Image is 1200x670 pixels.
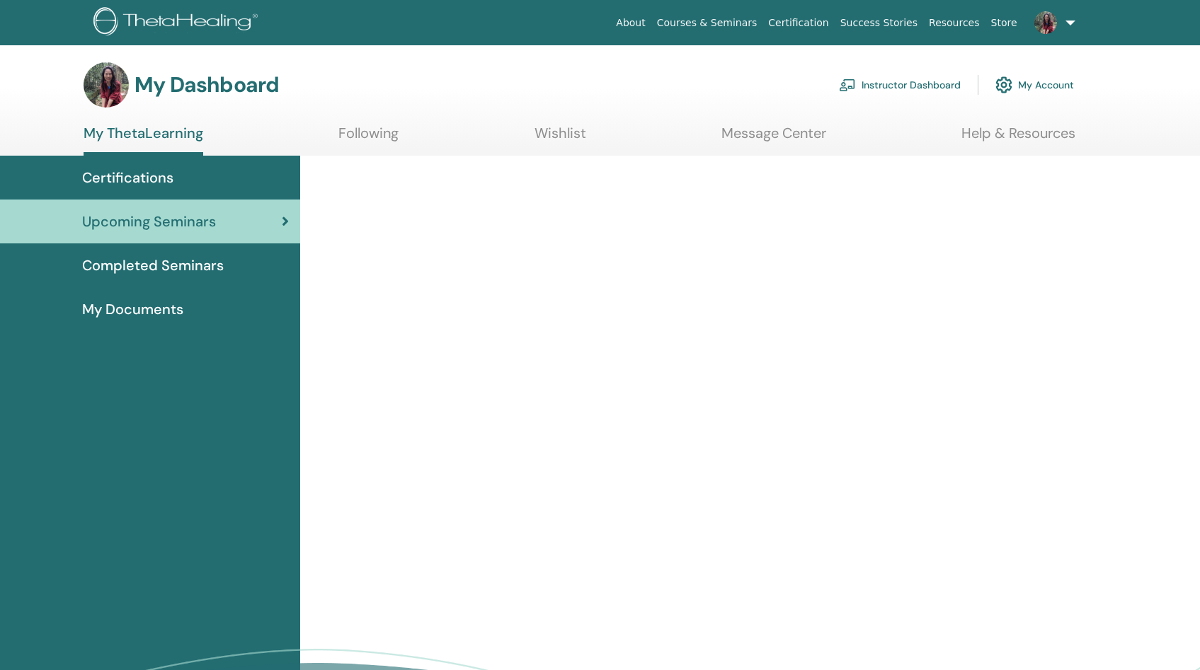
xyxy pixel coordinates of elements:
[961,125,1075,152] a: Help & Resources
[84,62,129,108] img: default.jpg
[651,10,763,36] a: Courses & Seminars
[610,10,651,36] a: About
[93,7,263,39] img: logo.png
[839,69,961,100] a: Instructor Dashboard
[839,79,856,91] img: chalkboard-teacher.svg
[135,72,279,98] h3: My Dashboard
[721,125,826,152] a: Message Center
[762,10,834,36] a: Certification
[338,125,399,152] a: Following
[535,125,586,152] a: Wishlist
[923,10,985,36] a: Resources
[82,299,183,320] span: My Documents
[82,211,216,232] span: Upcoming Seminars
[84,125,203,156] a: My ThetaLearning
[995,69,1074,100] a: My Account
[995,73,1012,97] img: cog.svg
[1034,11,1057,34] img: default.jpg
[82,255,224,276] span: Completed Seminars
[82,167,173,188] span: Certifications
[985,10,1023,36] a: Store
[835,10,923,36] a: Success Stories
